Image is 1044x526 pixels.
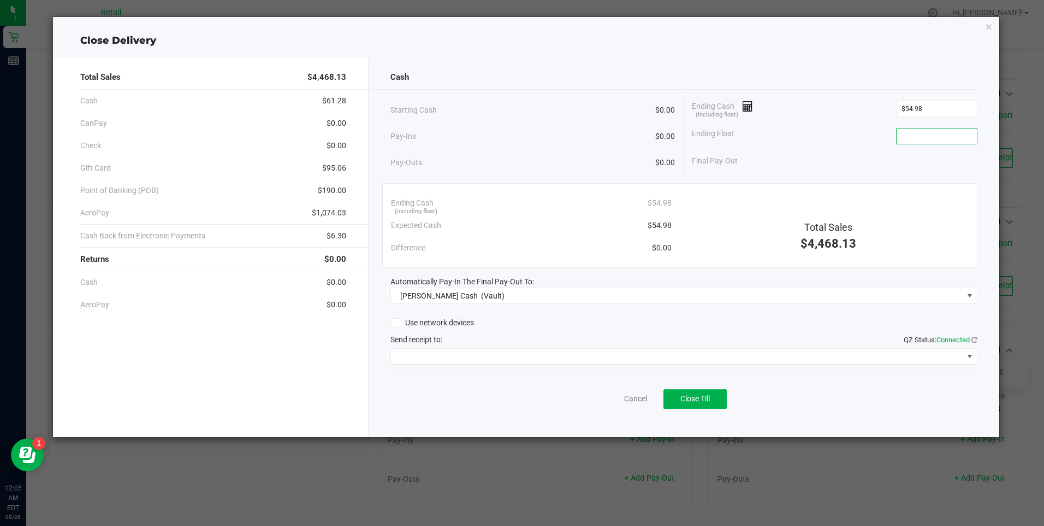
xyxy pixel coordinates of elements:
span: CanPay [80,118,107,129]
span: $95.06 [322,162,346,174]
iframe: Resource center unread badge [32,437,45,450]
a: Cancel [624,393,647,405]
span: $4,468.13 [800,237,856,250]
span: Pay-Outs [390,157,422,168]
span: Cash [390,71,409,84]
span: $0.00 [327,299,346,311]
span: Cash [80,277,98,288]
span: (Vault) [481,291,505,300]
span: Close Till [680,394,710,403]
span: $0.00 [327,277,346,288]
span: $54.98 [648,197,672,209]
span: Starting Cash [390,104,437,116]
span: $0.00 [655,131,675,142]
span: Cash Back from Electronic Payments [80,230,205,242]
span: [PERSON_NAME] Cash [400,291,478,300]
span: Difference [391,242,425,254]
span: QZ Status: [904,336,977,344]
span: (including float) [395,207,437,217]
span: (including float) [696,110,738,120]
span: $190.00 [318,185,346,196]
span: AeroPay [80,207,109,219]
span: $0.00 [652,242,672,254]
span: AeroPay [80,299,109,311]
span: Automatically Pay-In The Final Pay-Out To: [390,277,534,286]
span: $1,074.03 [312,207,346,219]
span: Gift Card [80,162,111,174]
span: $61.28 [322,95,346,107]
button: Close Till [663,389,727,409]
span: -$6.30 [324,230,346,242]
span: Send receipt to: [390,335,442,344]
div: Returns [80,248,346,271]
span: Total Sales [804,221,852,233]
span: Cash [80,95,98,107]
span: $0.00 [327,140,346,151]
span: Pay-Ins [390,131,416,142]
span: Ending Float [692,128,734,144]
span: Point of Banking (POB) [80,185,159,196]
span: $0.00 [324,253,346,266]
span: Check [80,140,101,151]
span: $0.00 [327,118,346,129]
span: Ending Cash [391,197,434,209]
div: Close Delivery [53,33,999,48]
span: $54.98 [648,220,672,231]
label: Use network devices [390,317,474,329]
span: Expected Cash [391,220,441,231]
span: Total Sales [80,71,121,84]
span: Ending Cash [692,101,753,117]
span: $4,468.13 [307,71,346,84]
iframe: Resource center [11,439,44,471]
span: $0.00 [655,157,675,168]
span: $0.00 [655,104,675,116]
span: Connected [936,336,970,344]
span: Final Pay-Out [692,155,738,167]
